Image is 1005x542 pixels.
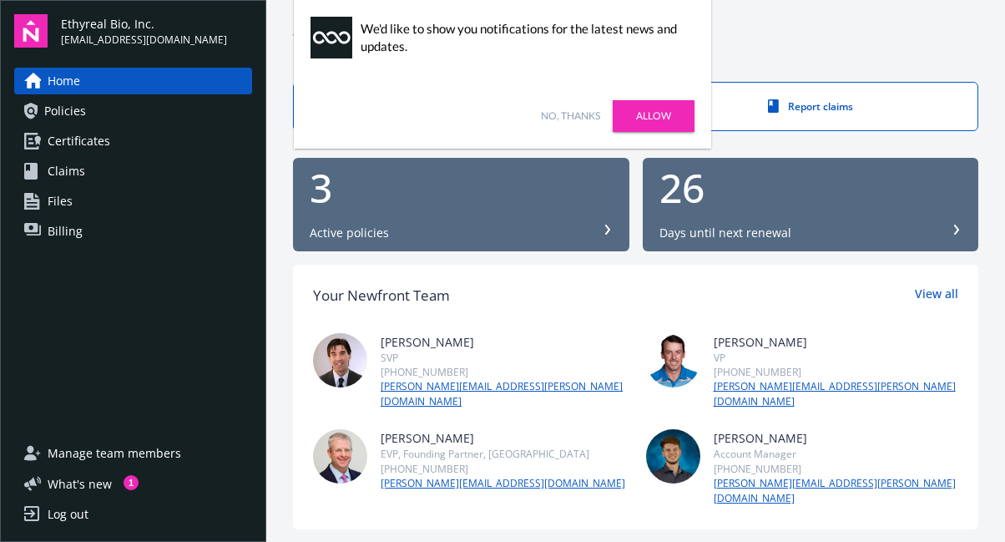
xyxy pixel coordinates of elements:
[714,365,959,379] div: [PHONE_NUMBER]
[714,333,959,351] div: [PERSON_NAME]
[14,14,48,48] img: navigator-logo.svg
[714,429,959,447] div: [PERSON_NAME]
[381,447,625,461] div: EVP, Founding Partner, [GEOGRAPHIC_DATA]
[381,351,626,365] div: SVP
[381,476,625,491] a: [PERSON_NAME][EMAIL_ADDRESS][DOMAIN_NAME]
[361,20,686,55] div: We'd like to show you notifications for the latest news and updates.
[714,351,959,365] div: VP
[14,475,139,493] button: What's new1
[677,99,945,114] div: Report claims
[646,429,700,484] img: photo
[643,82,979,131] a: Report claims
[643,158,979,251] button: 26Days until next renewal
[124,475,139,490] div: 1
[313,429,367,484] img: photo
[14,218,252,245] a: Billing
[310,225,389,241] div: Active policies
[61,14,252,48] button: Ethyreal Bio, Inc.[EMAIL_ADDRESS][DOMAIN_NAME]
[310,168,613,208] div: 3
[915,285,958,306] a: View all
[14,68,252,94] a: Home
[381,333,626,351] div: [PERSON_NAME]
[646,333,700,388] img: photo
[714,476,959,506] a: [PERSON_NAME][EMAIL_ADDRESS][PERSON_NAME][DOMAIN_NAME]
[381,365,626,379] div: [PHONE_NUMBER]
[48,501,88,528] div: Log out
[48,128,110,154] span: Certificates
[48,158,85,185] span: Claims
[48,188,73,215] span: Files
[541,109,600,124] a: No, thanks
[293,82,629,131] a: View certificates
[714,462,959,476] div: [PHONE_NUMBER]
[659,168,962,208] div: 26
[61,33,227,48] span: [EMAIL_ADDRESS][DOMAIN_NAME]
[48,440,181,467] span: Manage team members
[293,158,629,251] button: 3Active policies
[714,379,959,409] a: [PERSON_NAME][EMAIL_ADDRESS][PERSON_NAME][DOMAIN_NAME]
[714,447,959,461] div: Account Manager
[313,285,450,306] div: Your Newfront Team
[48,68,80,94] span: Home
[14,128,252,154] a: Certificates
[61,15,227,33] span: Ethyreal Bio, Inc.
[14,440,252,467] a: Manage team members
[381,429,625,447] div: [PERSON_NAME]
[313,333,367,388] img: photo
[14,188,252,215] a: Files
[381,379,626,409] a: [PERSON_NAME][EMAIL_ADDRESS][PERSON_NAME][DOMAIN_NAME]
[14,158,252,185] a: Claims
[659,225,791,241] div: Days until next renewal
[48,475,112,493] span: What ' s new
[613,100,694,132] a: Allow
[14,98,252,124] a: Policies
[293,27,978,55] div: Welcome to Navigator
[48,218,83,245] span: Billing
[381,462,625,476] div: [PHONE_NUMBER]
[44,98,86,124] span: Policies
